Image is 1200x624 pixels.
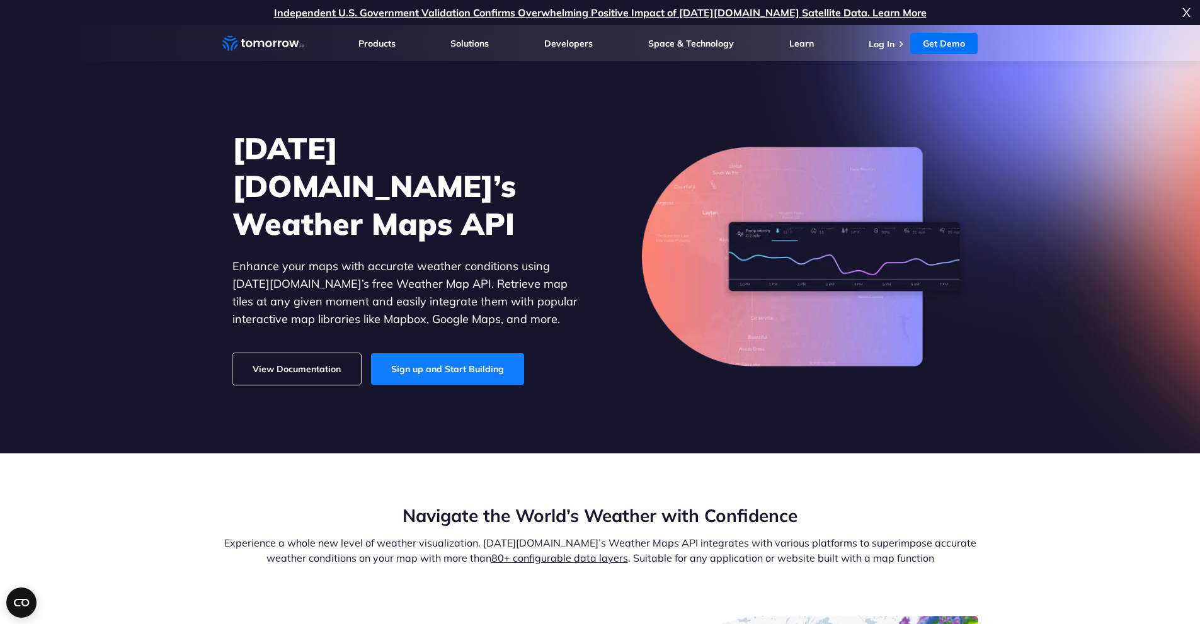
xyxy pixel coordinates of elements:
h1: [DATE][DOMAIN_NAME]’s Weather Maps API [232,129,579,242]
a: Solutions [450,38,489,49]
a: Log In [869,38,894,50]
a: Independent U.S. Government Validation Confirms Overwhelming Positive Impact of [DATE][DOMAIN_NAM... [274,6,927,19]
a: Space & Technology [648,38,734,49]
a: View Documentation [232,353,361,385]
a: Sign up and Start Building [371,353,524,385]
a: 80+ configurable data layers [491,552,628,564]
button: Open CMP widget [6,587,37,618]
p: Experience a whole new level of weather visualization. [DATE][DOMAIN_NAME]’s Weather Maps API int... [222,535,978,565]
a: Developers [544,38,593,49]
a: Learn [789,38,814,49]
p: Enhance your maps with accurate weather conditions using [DATE][DOMAIN_NAME]’s free Weather Map A... [232,258,579,328]
a: Products [358,38,396,49]
a: Home link [222,34,304,53]
h2: Navigate the World’s Weather with Confidence [222,504,978,528]
a: Get Demo [910,33,978,54]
